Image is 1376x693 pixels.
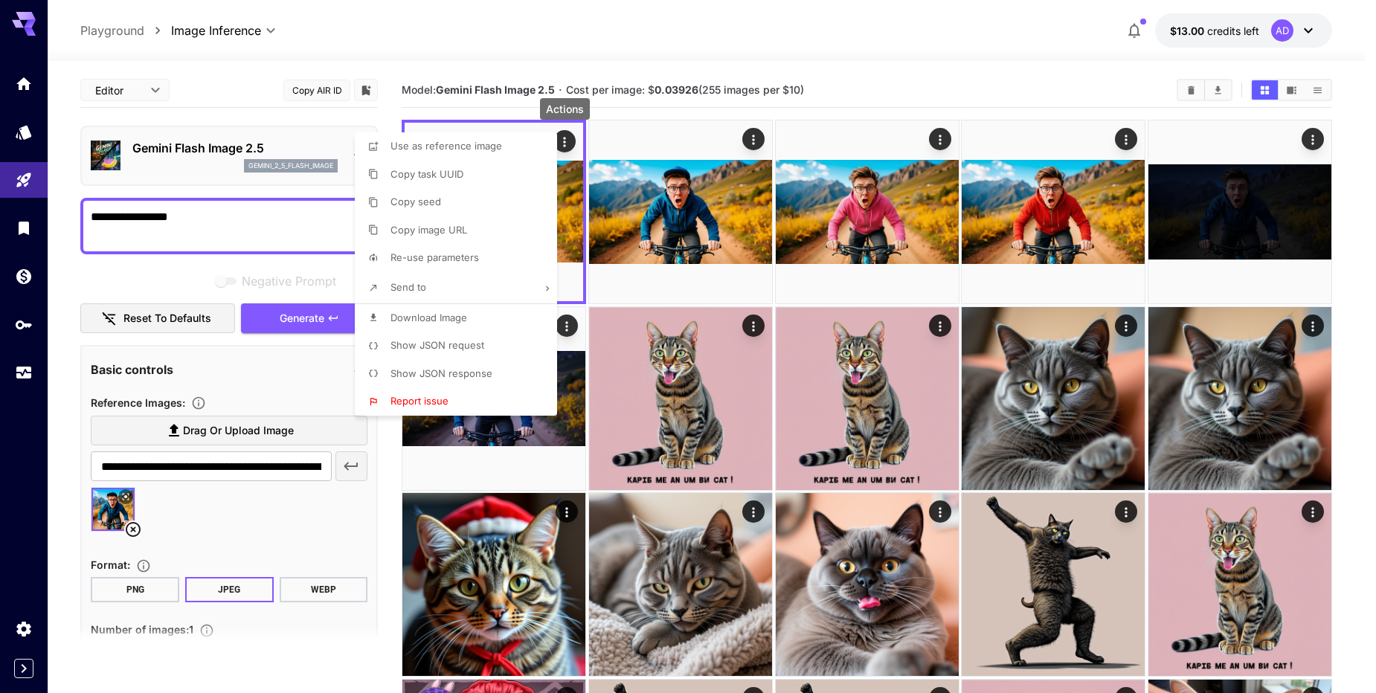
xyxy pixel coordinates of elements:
[390,224,467,236] span: Copy image URL
[390,281,426,293] span: Send to
[390,196,441,207] span: Copy seed
[390,312,467,323] span: Download Image
[390,251,479,263] span: Re-use parameters
[390,367,492,379] span: Show JSON response
[390,168,463,180] span: Copy task UUID
[390,140,502,152] span: Use as reference image
[390,339,484,351] span: Show JSON request
[540,98,590,120] div: Actions
[390,395,449,407] span: Report issue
